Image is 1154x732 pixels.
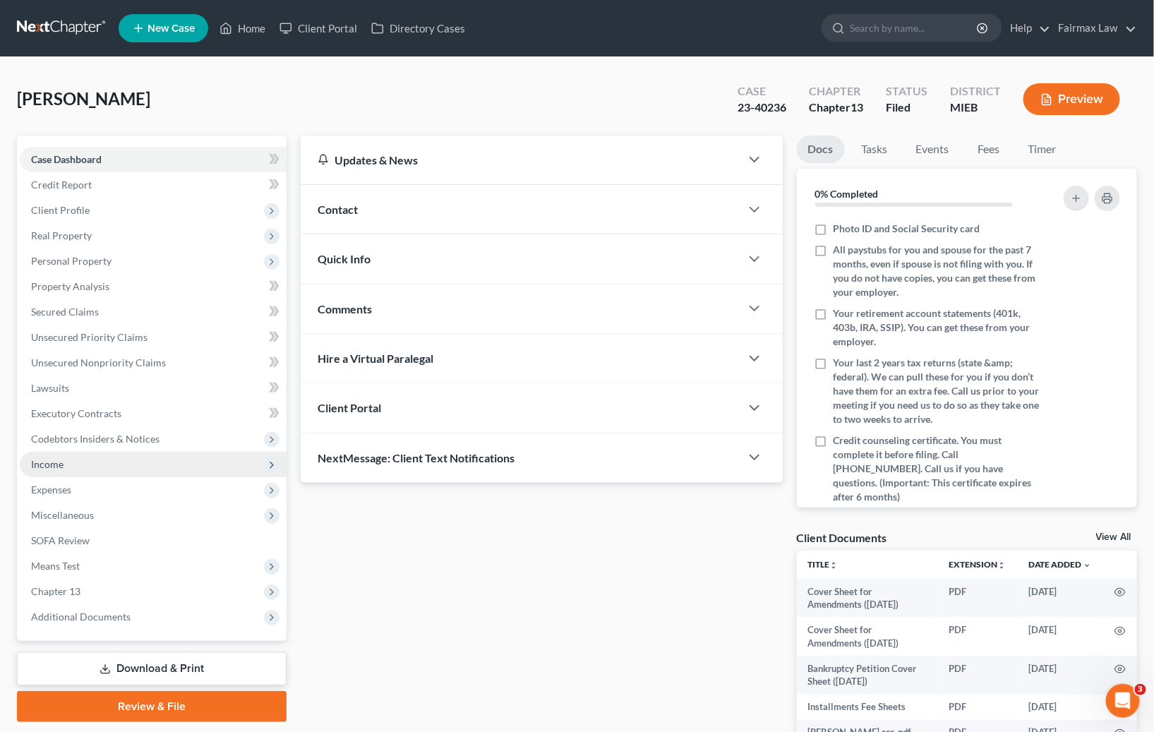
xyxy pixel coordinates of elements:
span: Executory Contracts [31,407,121,419]
a: Review & File [17,691,287,722]
a: Titleunfold_more [808,559,839,570]
span: NextMessage: Client Text Notifications [318,451,515,464]
a: Unsecured Priority Claims [20,325,287,350]
div: 23-40236 [738,100,786,116]
div: Chapter [809,83,863,100]
span: Additional Documents [31,611,131,623]
a: Secured Claims [20,299,287,325]
span: Hire a Virtual Paralegal [318,352,433,365]
span: Expenses [31,484,71,496]
span: Case Dashboard [31,153,102,165]
a: Client Portal [272,16,364,41]
a: Date Added expand_more [1028,559,1092,570]
a: Unsecured Nonpriority Claims [20,350,287,376]
span: Miscellaneous [31,509,94,521]
span: Credit counseling certificate. You must complete it before filing. Call [PHONE_NUMBER]. Call us i... [834,433,1040,504]
span: Secured Claims [31,306,99,318]
td: Cover Sheet for Amendments ([DATE]) [797,617,937,656]
i: expand_more [1083,561,1092,570]
a: Fees [966,136,1011,163]
a: Property Analysis [20,274,287,299]
td: Bankruptcy Petition Cover Sheet ([DATE]) [797,656,937,695]
span: Property Analysis [31,280,109,292]
span: Unsecured Priority Claims [31,331,148,343]
span: Unsecured Nonpriority Claims [31,356,166,368]
a: Timer [1017,136,1068,163]
span: Lawsuits [31,382,69,394]
span: Credit Report [31,179,92,191]
div: Client Documents [797,530,887,545]
span: Chapter 13 [31,585,80,597]
span: Quick Info [318,252,371,265]
a: Events [905,136,961,163]
strong: 0% Completed [815,188,879,200]
a: Fairmax Law [1052,16,1136,41]
span: Codebtors Insiders & Notices [31,433,160,445]
a: Credit Report [20,172,287,198]
td: Cover Sheet for Amendments ([DATE]) [797,579,937,618]
i: unfold_more [997,561,1006,570]
span: Real Property [31,229,92,241]
span: 13 [851,100,863,114]
span: Client Portal [318,401,381,414]
div: Chapter [809,100,863,116]
span: Contact [318,203,358,216]
iframe: Intercom live chat [1106,684,1140,718]
span: Client Profile [31,204,90,216]
div: Case [738,83,786,100]
td: [DATE] [1017,656,1103,695]
td: [DATE] [1017,695,1103,720]
a: Lawsuits [20,376,287,401]
a: View All [1096,532,1131,542]
a: Tasks [851,136,899,163]
span: Your retirement account statements (401k, 403b, IRA, SSIP). You can get these from your employer. [834,306,1040,349]
span: All paystubs for you and spouse for the past 7 months, even if spouse is not filing with you. If ... [834,243,1040,299]
i: unfold_more [830,561,839,570]
td: PDF [937,579,1017,618]
a: Help [1003,16,1050,41]
span: [PERSON_NAME] [17,88,150,109]
a: Docs [797,136,845,163]
td: PDF [937,695,1017,720]
span: Comments [318,302,372,316]
span: Personal Property [31,255,112,267]
span: New Case [148,23,195,34]
a: Extensionunfold_more [949,559,1006,570]
div: MIEB [950,100,1001,116]
span: SOFA Review [31,534,90,546]
span: 3 [1135,684,1146,695]
span: Income [31,458,64,470]
div: Filed [886,100,927,116]
td: Installments Fee Sheets [797,695,937,720]
button: Preview [1023,83,1120,115]
div: Status [886,83,927,100]
span: Means Test [31,560,80,572]
div: District [950,83,1001,100]
span: Photo ID and Social Security card [834,222,980,236]
a: Directory Cases [364,16,472,41]
td: PDF [937,617,1017,656]
a: SOFA Review [20,528,287,553]
td: PDF [937,656,1017,695]
input: Search by name... [850,15,979,41]
td: [DATE] [1017,579,1103,618]
a: Home [212,16,272,41]
div: Updates & News [318,152,723,167]
a: Case Dashboard [20,147,287,172]
a: Download & Print [17,652,287,685]
a: Executory Contracts [20,401,287,426]
span: Your last 2 years tax returns (state &amp; federal). We can pull these for you if you don’t have ... [834,356,1040,426]
td: [DATE] [1017,617,1103,656]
